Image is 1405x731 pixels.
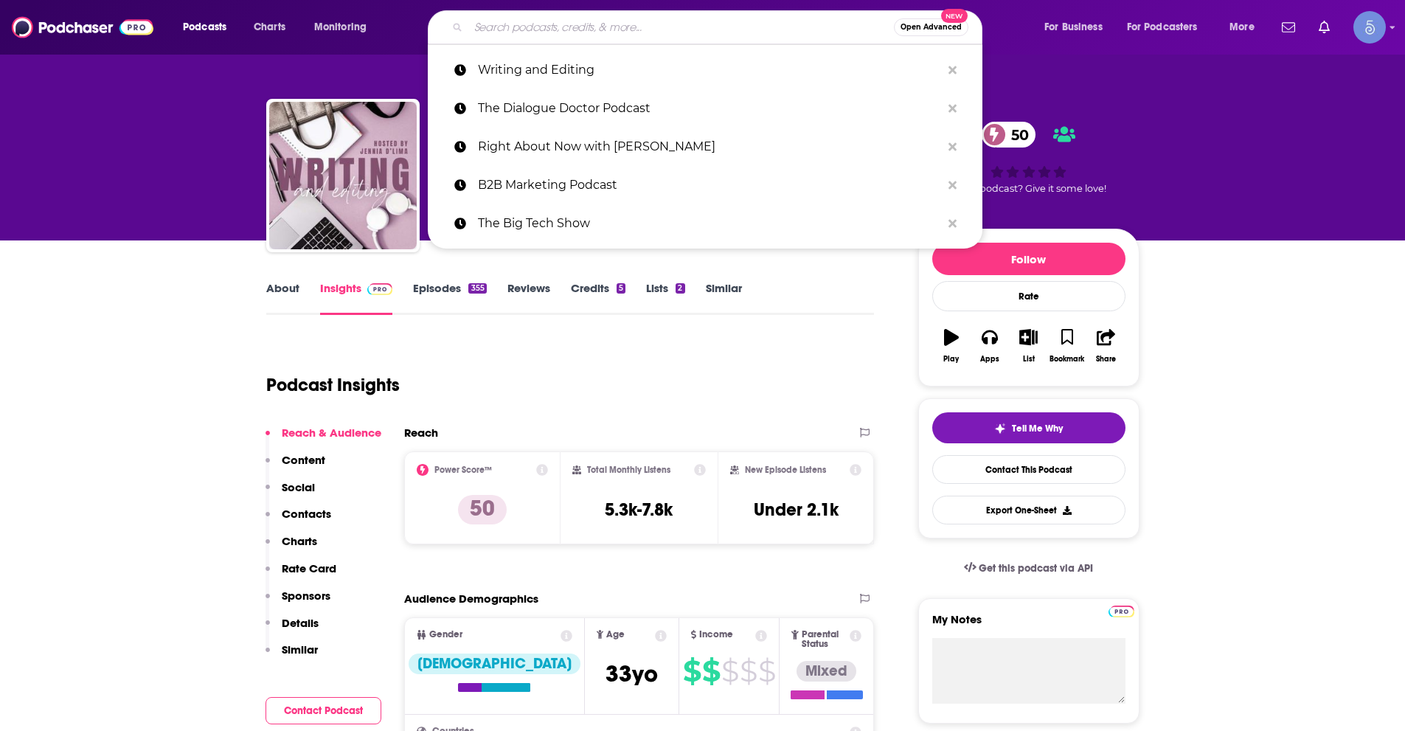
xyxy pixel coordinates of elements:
[1109,603,1134,617] a: Pro website
[932,612,1125,638] label: My Notes
[706,281,742,315] a: Similar
[932,243,1125,275] button: Follow
[478,89,941,128] p: The Dialogue Doctor Podcast
[587,465,670,475] h2: Total Monthly Listens
[606,659,658,688] span: 33 yo
[571,281,625,315] a: Credits5
[901,24,962,31] span: Open Advanced
[1048,319,1086,373] button: Bookmark
[676,283,684,294] div: 2
[932,496,1125,524] button: Export One-Sheet
[266,534,317,561] button: Charts
[683,659,701,683] span: $
[266,374,400,396] h1: Podcast Insights
[605,499,673,521] h3: 5.3k-7.8k
[428,166,982,204] a: B2B Marketing Podcast
[1009,319,1047,373] button: List
[952,550,1106,586] a: Get this podcast via API
[266,453,325,480] button: Content
[932,455,1125,484] a: Contact This Podcast
[429,630,462,640] span: Gender
[1353,11,1386,44] button: Show profile menu
[971,319,1009,373] button: Apps
[1313,15,1336,40] a: Show notifications dropdown
[932,281,1125,311] div: Rate
[282,453,325,467] p: Content
[1229,17,1255,38] span: More
[1050,355,1084,364] div: Bookmark
[266,642,318,670] button: Similar
[434,465,492,475] h2: Power Score™
[1353,11,1386,44] span: Logged in as Spiral5-G1
[266,507,331,534] button: Contacts
[314,17,367,38] span: Monitoring
[458,495,507,524] p: 50
[894,18,968,36] button: Open AdvancedNew
[266,281,299,315] a: About
[754,499,839,521] h3: Under 2.1k
[468,15,894,39] input: Search podcasts, credits, & more...
[269,102,417,249] img: Writing and Editing
[932,319,971,373] button: Play
[266,589,330,616] button: Sponsors
[507,281,550,315] a: Reviews
[802,630,847,649] span: Parental Status
[1044,17,1103,38] span: For Business
[617,283,625,294] div: 5
[282,561,336,575] p: Rate Card
[478,128,941,166] p: Right About Now with Ryan Alford
[994,423,1006,434] img: tell me why sparkle
[979,562,1093,575] span: Get this podcast via API
[320,281,393,315] a: InsightsPodchaser Pro
[282,642,318,656] p: Similar
[740,659,757,683] span: $
[606,630,625,640] span: Age
[1023,355,1035,364] div: List
[266,561,336,589] button: Rate Card
[478,204,941,243] p: The Big Tech Show
[266,426,381,453] button: Reach & Audience
[996,122,1036,148] span: 50
[1109,606,1134,617] img: Podchaser Pro
[797,661,856,682] div: Mixed
[266,697,381,724] button: Contact Podcast
[646,281,684,315] a: Lists2
[282,480,315,494] p: Social
[266,616,319,643] button: Details
[409,654,580,674] div: [DEMOGRAPHIC_DATA]
[1012,423,1063,434] span: Tell Me Why
[367,283,393,295] img: Podchaser Pro
[173,15,246,39] button: open menu
[932,412,1125,443] button: tell me why sparkleTell Me Why
[282,426,381,440] p: Reach & Audience
[266,480,315,507] button: Social
[282,507,331,521] p: Contacts
[1353,11,1386,44] img: User Profile
[282,616,319,630] p: Details
[951,183,1106,194] span: Good podcast? Give it some love!
[12,13,153,41] img: Podchaser - Follow, Share and Rate Podcasts
[468,283,486,294] div: 355
[428,204,982,243] a: The Big Tech Show
[941,9,968,23] span: New
[404,426,438,440] h2: Reach
[1086,319,1125,373] button: Share
[982,122,1036,148] a: 50
[428,51,982,89] a: Writing and Editing
[1276,15,1301,40] a: Show notifications dropdown
[1219,15,1273,39] button: open menu
[244,15,294,39] a: Charts
[404,592,538,606] h2: Audience Demographics
[758,659,775,683] span: $
[428,128,982,166] a: Right About Now with [PERSON_NAME]
[254,17,285,38] span: Charts
[943,355,959,364] div: Play
[413,281,486,315] a: Episodes355
[1096,355,1116,364] div: Share
[1034,15,1121,39] button: open menu
[478,166,941,204] p: B2B Marketing Podcast
[980,355,999,364] div: Apps
[721,659,738,683] span: $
